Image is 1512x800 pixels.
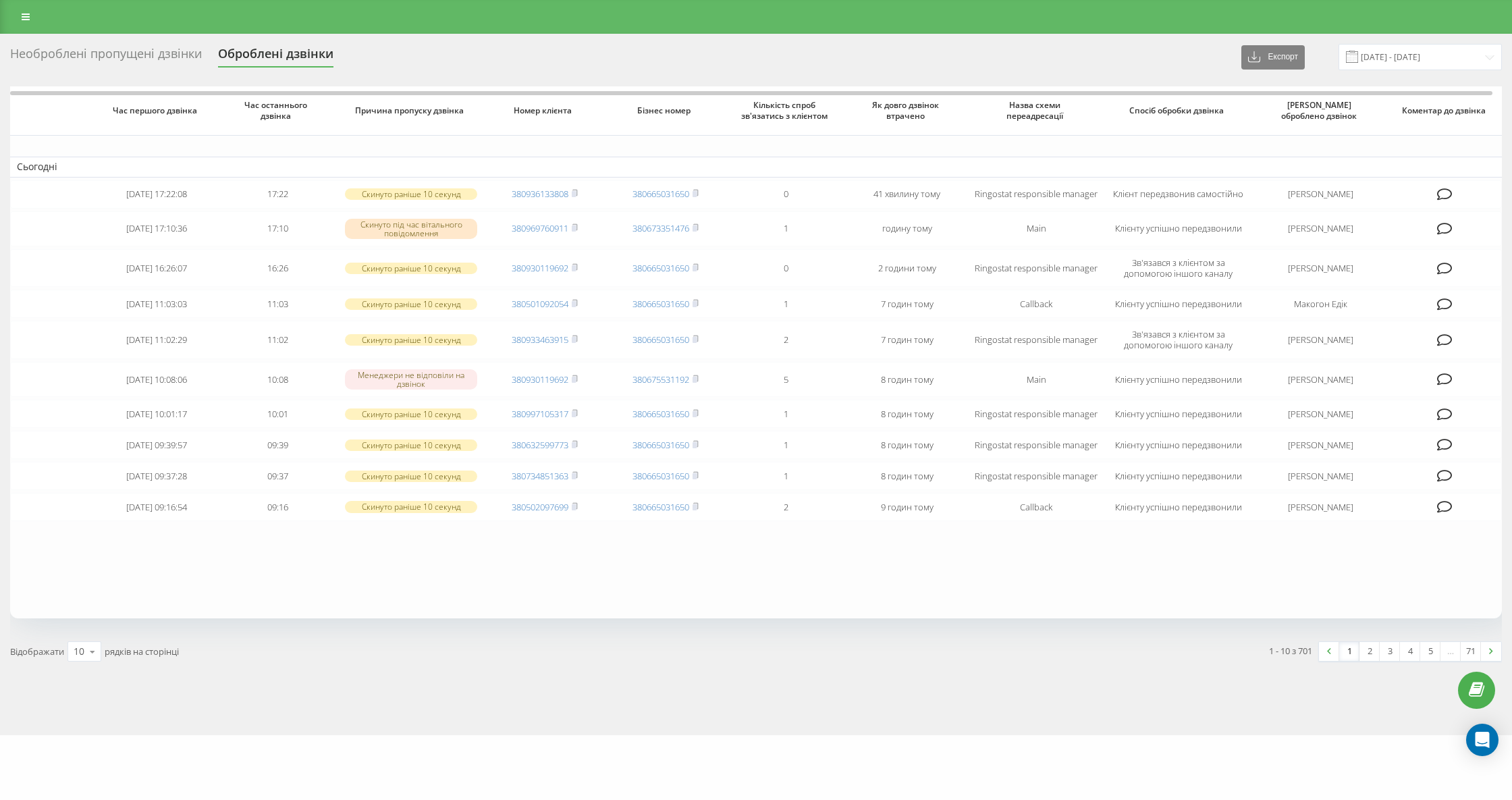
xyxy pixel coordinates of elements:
span: Час першого дзвінка [109,105,205,116]
td: Макогон Едік [1252,290,1390,318]
a: 5 [1420,642,1440,661]
td: [DATE] 10:01:17 [97,400,217,428]
td: 2 години тому [846,249,967,287]
a: 1 [1339,642,1359,661]
td: 5 [726,362,846,398]
span: рядків на сторінці [105,645,179,658]
td: годину тому [846,211,967,247]
td: [DATE] 17:10:36 [97,211,217,247]
td: [DATE] 11:02:29 [97,321,217,358]
a: 380936133808 [512,188,568,200]
td: 1 [726,211,846,247]
a: 380665031650 [632,470,689,482]
td: Main [967,211,1105,247]
td: 1 [726,431,846,459]
td: 09:16 [217,493,338,521]
span: [PERSON_NAME] оброблено дзвінок [1265,100,1377,121]
td: Клієнту успішно передзвонили [1105,362,1251,398]
td: Ringostat responsible manager [967,462,1105,490]
div: Скинуто раніше 10 секунд [345,408,478,420]
td: 7 годин тому [846,321,967,358]
td: 1 [726,462,846,490]
td: 17:22 [217,180,338,209]
a: 380501092054 [512,298,568,310]
td: [PERSON_NAME] [1252,180,1390,209]
a: 380665031650 [632,408,689,420]
div: Скинуто раніше 10 секунд [345,334,478,346]
a: 71 [1461,642,1481,661]
a: 380665031650 [632,501,689,513]
td: Сьогодні [10,157,1502,177]
td: Клієнту успішно передзвонили [1105,431,1251,459]
td: 41 хвилину тому [846,180,967,209]
span: Час останнього дзвінка [230,100,326,121]
td: 1 [726,400,846,428]
td: 8 годин тому [846,431,967,459]
div: Необроблені пропущені дзвінки [10,47,202,68]
td: 8 годин тому [846,362,967,398]
td: [DATE] 09:16:54 [97,493,217,521]
a: 380997105317 [512,408,568,420]
td: Клієнту успішно передзвонили [1105,290,1251,318]
td: 0 [726,249,846,287]
td: Клієнт передзвонив самостійно [1105,180,1251,209]
td: 17:10 [217,211,338,247]
a: 380930119692 [512,262,568,274]
div: Скинуто раніше 10 секунд [345,501,478,512]
td: Main [967,362,1105,398]
div: 10 [74,645,84,658]
td: 16:26 [217,249,338,287]
span: Спосіб обробки дзвінка [1118,105,1238,116]
td: 8 годин тому [846,462,967,490]
a: 380502097699 [512,501,568,513]
span: Номер клієнта [497,105,593,116]
a: 380665031650 [632,188,689,200]
td: 09:37 [217,462,338,490]
span: Відображати [10,645,64,658]
td: [PERSON_NAME] [1252,321,1390,358]
td: [DATE] 17:22:08 [97,180,217,209]
td: Клієнту успішно передзвонили [1105,400,1251,428]
td: [PERSON_NAME] [1252,400,1390,428]
td: 0 [726,180,846,209]
div: Скинуто раніше 10 секунд [345,439,478,451]
td: 11:02 [217,321,338,358]
td: Ringostat responsible manager [967,321,1105,358]
td: Клієнту успішно передзвонили [1105,493,1251,521]
a: 380673351476 [632,222,689,234]
span: Кількість спроб зв'язатись з клієнтом [738,100,834,121]
td: 10:08 [217,362,338,398]
a: 380665031650 [632,262,689,274]
a: 380969760911 [512,222,568,234]
span: Зв'язався з клієнтом за допомогою іншого каналу [1124,328,1233,352]
td: Ringostat responsible manager [967,400,1105,428]
td: [DATE] 16:26:07 [97,249,217,287]
span: Зв'язався з клієнтом за допомогою іншого каналу [1124,257,1233,280]
td: Клієнту успішно передзвонили [1105,462,1251,490]
td: 9 годин тому [846,493,967,521]
a: 380665031650 [632,439,689,451]
span: Коментар до дзвінка [1401,105,1490,116]
td: 2 [726,321,846,358]
td: 09:39 [217,431,338,459]
td: [DATE] 09:39:57 [97,431,217,459]
td: 11:03 [217,290,338,318]
td: [PERSON_NAME] [1252,211,1390,247]
a: 4 [1400,642,1420,661]
td: [DATE] 11:03:03 [97,290,217,318]
td: [DATE] 10:08:06 [97,362,217,398]
div: Скинуто під час вітального повідомлення [345,219,478,239]
div: Скинуто раніше 10 секунд [345,263,478,274]
td: [PERSON_NAME] [1252,493,1390,521]
button: Експорт [1241,45,1305,70]
div: Оброблені дзвінки [218,47,333,68]
div: 1 - 10 з 701 [1269,644,1312,658]
td: [PERSON_NAME] [1252,431,1390,459]
div: Open Intercom Messenger [1466,724,1498,756]
td: Ringostat responsible manager [967,249,1105,287]
span: Бізнес номер [617,105,713,116]
td: Ringostat responsible manager [967,431,1105,459]
td: Клієнту успішно передзвонили [1105,211,1251,247]
td: Callback [967,290,1105,318]
td: [PERSON_NAME] [1252,362,1390,398]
